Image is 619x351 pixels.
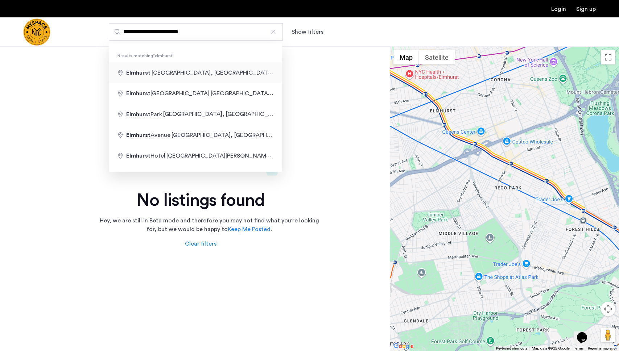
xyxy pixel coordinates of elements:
[172,132,356,138] span: [GEOGRAPHIC_DATA], [GEOGRAPHIC_DATA], [GEOGRAPHIC_DATA]
[126,91,211,96] span: [GEOGRAPHIC_DATA]
[126,132,172,138] span: Avenue
[126,112,150,117] span: Elmhurst
[588,346,617,351] a: Report a map error
[126,153,166,159] span: Hotel
[601,50,615,64] button: Toggle fullscreen view
[496,346,527,351] button: Keyboard shortcuts
[23,18,50,46] img: logo
[551,6,566,12] a: Login
[419,50,455,64] button: Show satellite imagery
[532,347,570,350] span: Map data ©2025 Google
[152,70,336,76] span: [GEOGRAPHIC_DATA], [GEOGRAPHIC_DATA], [GEOGRAPHIC_DATA]
[601,302,615,316] button: Map camera controls
[97,216,322,234] p: Hey, we are still in Beta mode and therefore you may not find what you're looking for, but we wou...
[393,50,419,64] button: Show street map
[109,23,283,41] input: Apartment Search
[392,342,416,351] a: Open this area in Google Maps (opens a new window)
[392,342,416,351] img: Google
[574,346,583,351] a: Terms
[574,322,597,344] iframe: chat widget
[601,328,615,342] button: Drag Pegman onto the map to open Street View
[126,132,150,138] span: Elmhurst
[109,52,282,59] span: Results matching
[126,70,150,76] span: Elmhurst
[163,111,410,117] span: [GEOGRAPHIC_DATA], [GEOGRAPHIC_DATA], [GEOGRAPHIC_DATA], [GEOGRAPHIC_DATA]
[126,153,150,159] span: Elmhurst
[576,6,596,12] a: Registration
[153,54,174,58] q: elmhurst
[292,28,323,36] button: Show or hide filters
[185,239,216,248] div: Clear filters
[23,190,378,210] h2: No listings found
[23,18,50,46] a: Cazamio Logo
[23,64,378,176] img: not-found
[211,90,458,96] span: [GEOGRAPHIC_DATA], [GEOGRAPHIC_DATA], [GEOGRAPHIC_DATA], [GEOGRAPHIC_DATA]
[228,225,271,234] a: Keep Me Posted
[126,91,150,96] span: Elmhurst
[126,112,163,117] span: Park
[166,152,397,159] span: [GEOGRAPHIC_DATA][PERSON_NAME], [GEOGRAPHIC_DATA], [GEOGRAPHIC_DATA]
